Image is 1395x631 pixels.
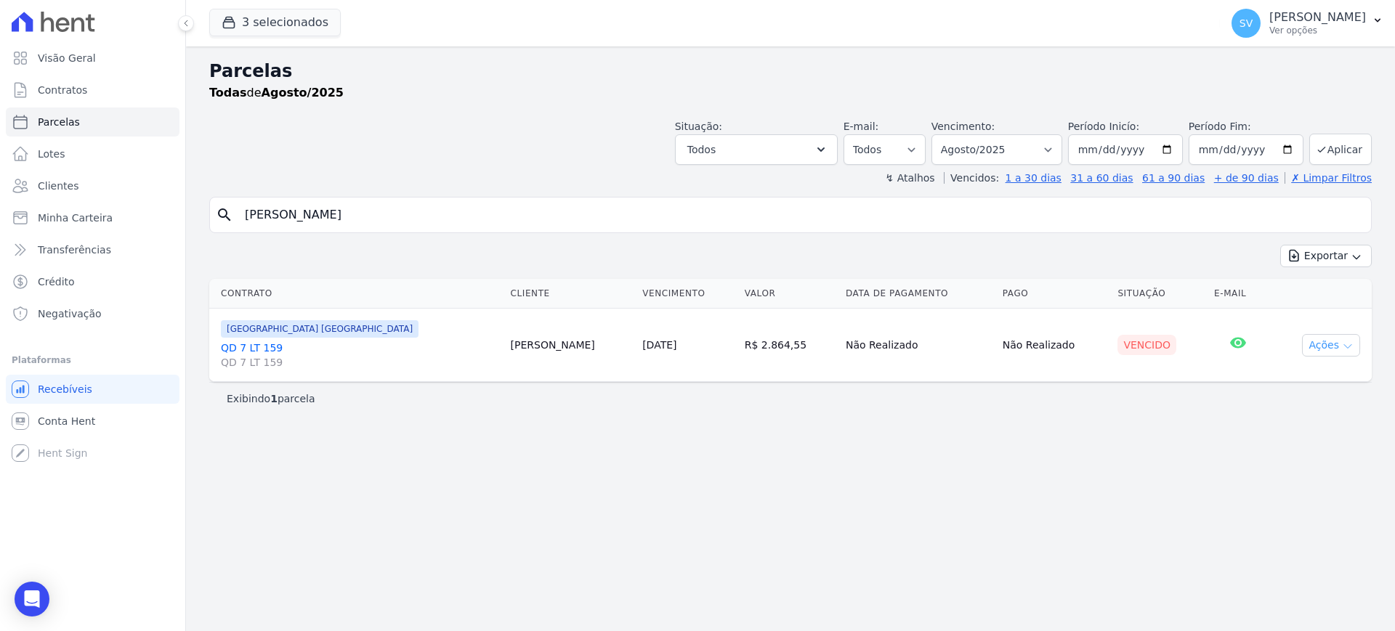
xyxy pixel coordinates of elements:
a: QD 7 LT 159QD 7 LT 159 [221,341,499,370]
th: E-mail [1208,279,1269,309]
a: 61 a 90 dias [1142,172,1205,184]
td: R$ 2.864,55 [739,309,840,382]
div: Open Intercom Messenger [15,582,49,616]
a: Recebíveis [6,375,179,404]
button: Todos [675,134,838,165]
b: 1 [270,393,278,404]
th: Vencimento [636,279,739,309]
label: Vencidos: [944,172,999,184]
p: Ver opções [1269,25,1366,36]
a: Crédito [6,267,179,296]
button: Ações [1302,334,1360,357]
p: de [209,84,344,102]
span: Minha Carteira [38,211,113,225]
a: 1 a 30 dias [1006,172,1062,184]
span: Recebíveis [38,382,92,396]
th: Cliente [505,279,637,309]
span: Conta Hent [38,414,95,428]
a: Contratos [6,76,179,105]
span: Negativação [38,306,102,321]
label: Vencimento: [931,121,995,132]
div: Plataformas [12,351,174,369]
h2: Parcelas [209,58,1372,84]
td: Não Realizado [997,309,1112,382]
p: [PERSON_NAME] [1269,10,1366,25]
strong: Agosto/2025 [262,86,344,99]
span: QD 7 LT 159 [221,355,499,370]
span: Lotes [38,147,65,161]
div: Vencido [1117,335,1176,355]
span: Crédito [38,274,75,289]
label: Situação: [675,121,722,132]
label: E-mail: [844,121,879,132]
button: Aplicar [1309,134,1372,165]
a: [DATE] [642,339,676,351]
i: search [216,206,233,224]
label: Período Fim: [1189,119,1303,134]
strong: Todas [209,86,247,99]
button: 3 selecionados [209,9,341,36]
a: Visão Geral [6,44,179,73]
a: Minha Carteira [6,203,179,232]
a: Parcelas [6,107,179,137]
a: Clientes [6,171,179,200]
a: + de 90 dias [1214,172,1279,184]
span: Transferências [38,243,111,257]
a: Lotes [6,139,179,168]
p: Exibindo parcela [227,391,315,406]
label: ↯ Atalhos [885,172,934,184]
th: Pago [997,279,1112,309]
span: SV [1240,18,1253,28]
button: Exportar [1280,245,1372,267]
a: ✗ Limpar Filtros [1285,172,1372,184]
th: Data de Pagamento [840,279,997,309]
th: Situação [1112,279,1208,309]
td: [PERSON_NAME] [505,309,637,382]
a: Conta Hent [6,407,179,436]
input: Buscar por nome do lote ou do cliente [236,200,1365,229]
td: Não Realizado [840,309,997,382]
span: [GEOGRAPHIC_DATA] [GEOGRAPHIC_DATA] [221,320,418,338]
button: SV [PERSON_NAME] Ver opções [1220,3,1395,44]
th: Valor [739,279,840,309]
span: Contratos [38,83,87,97]
label: Período Inicío: [1068,121,1139,132]
th: Contrato [209,279,505,309]
a: Transferências [6,235,179,264]
span: Clientes [38,179,78,193]
span: Visão Geral [38,51,96,65]
span: Todos [687,141,716,158]
span: Parcelas [38,115,80,129]
a: 31 a 60 dias [1070,172,1133,184]
a: Negativação [6,299,179,328]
